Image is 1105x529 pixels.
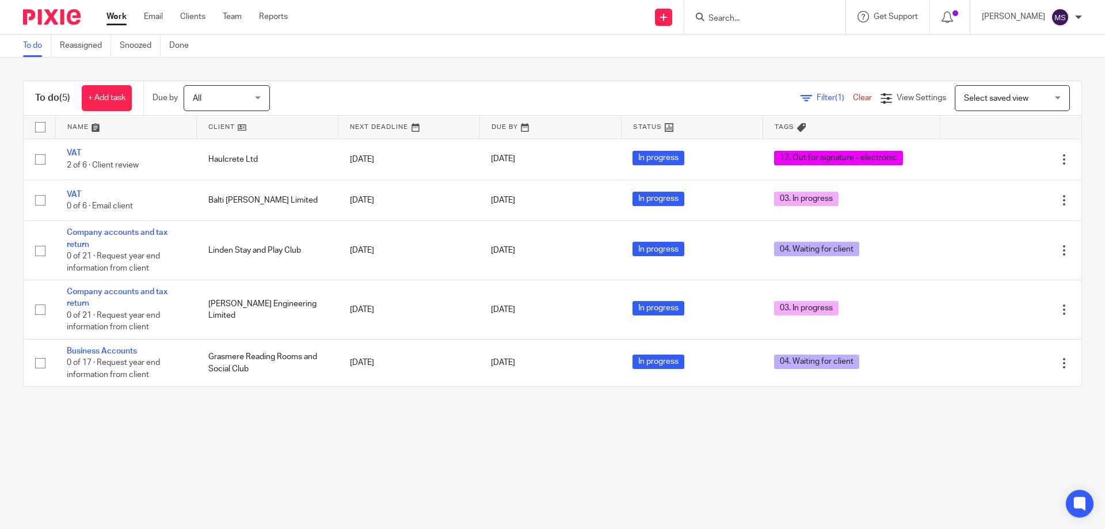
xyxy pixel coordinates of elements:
td: [DATE] [338,221,480,280]
span: 03. In progress [774,192,839,206]
a: Snoozed [120,35,161,57]
span: 0 of 21 · Request year end information from client [67,252,160,272]
span: 0 of 17 · Request year end information from client [67,359,160,379]
h1: To do [35,92,70,104]
span: [DATE] [491,155,515,163]
span: In progress [632,242,684,256]
span: 04. Waiting for client [774,242,859,256]
a: Reassigned [60,35,111,57]
td: [DATE] [338,339,480,386]
a: Company accounts and tax return [67,229,167,248]
span: Filter [817,94,853,102]
a: VAT [67,191,81,199]
span: 0 of 21 · Request year end information from client [67,311,160,332]
img: Pixie [23,9,81,25]
span: 03. In progress [774,301,839,315]
td: Balti [PERSON_NAME] Limited [197,180,338,220]
span: 04. Waiting for client [774,355,859,369]
span: (5) [59,93,70,102]
td: [DATE] [338,180,480,220]
a: Business Accounts [67,347,137,355]
span: 2 of 6 · Client review [67,161,139,169]
td: [PERSON_NAME] Engineering Limited [197,280,338,340]
a: Team [223,11,242,22]
span: In progress [632,192,684,206]
a: VAT [67,149,81,157]
td: Linden Stay and Play Club [197,221,338,280]
img: svg%3E [1051,8,1069,26]
span: View Settings [897,94,946,102]
a: To do [23,35,51,57]
span: [DATE] [491,196,515,204]
td: [DATE] [338,280,480,340]
p: Due by [153,92,178,104]
span: 0 of 6 · Email client [67,202,133,210]
a: + Add task [82,85,132,111]
span: (1) [835,94,844,102]
a: Company accounts and tax return [67,288,167,307]
span: Tags [775,124,794,130]
span: In progress [632,151,684,165]
span: 17. Out for signature - electronic [774,151,903,165]
span: [DATE] [491,306,515,314]
td: Haulcrete Ltd [197,139,338,180]
td: [DATE] [338,139,480,180]
p: [PERSON_NAME] [982,11,1045,22]
a: Done [169,35,197,57]
span: [DATE] [491,246,515,254]
td: Grasmere Reading Rooms and Social Club [197,339,338,386]
a: Clear [853,94,872,102]
a: Email [144,11,163,22]
input: Search [707,14,811,24]
span: All [193,94,201,102]
a: Work [106,11,127,22]
a: Clients [180,11,205,22]
span: In progress [632,355,684,369]
span: [DATE] [491,359,515,367]
a: Reports [259,11,288,22]
span: Get Support [874,13,918,21]
span: In progress [632,301,684,315]
span: Select saved view [964,94,1028,102]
